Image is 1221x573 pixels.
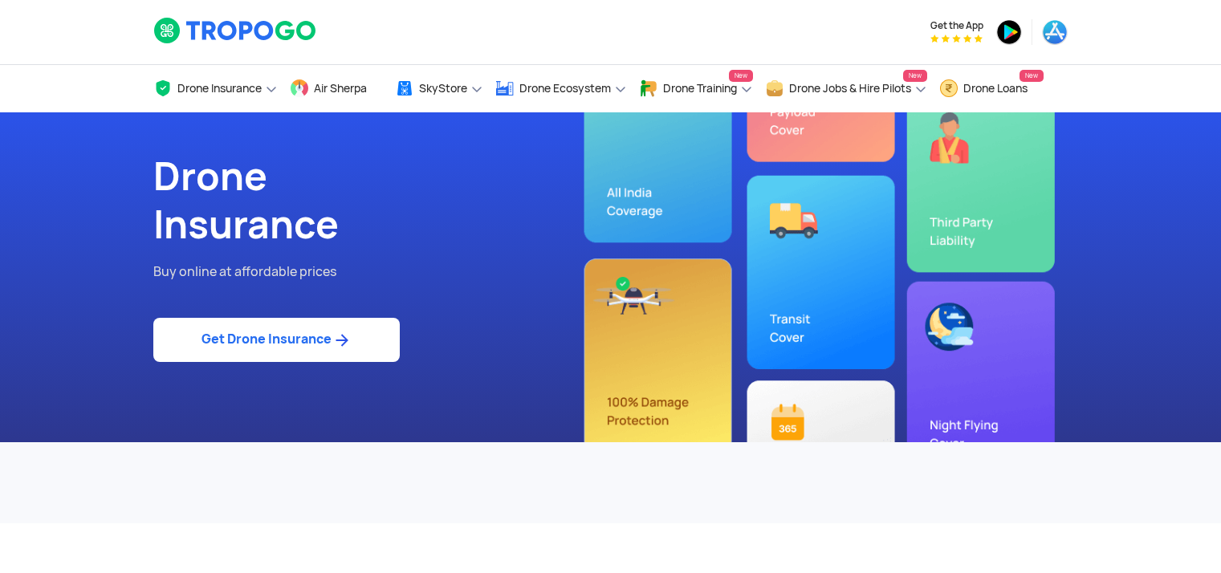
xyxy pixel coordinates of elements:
img: logoHeader.svg [153,17,318,44]
a: Drone TrainingNew [639,65,753,112]
a: Drone Ecosystem [495,65,627,112]
span: Air Sherpa [314,82,367,95]
img: ic_playstore.png [996,19,1022,45]
span: New [903,70,927,82]
span: Drone Ecosystem [519,82,611,95]
a: SkyStore [395,65,483,112]
span: New [1020,70,1044,82]
p: Buy online at affordable prices [153,262,599,282]
img: ic_arrow_forward_blue.svg [332,331,352,350]
a: Drone LoansNew [939,65,1044,112]
span: New [729,70,753,82]
a: Get Drone Insurance [153,318,400,362]
span: Drone Jobs & Hire Pilots [789,82,911,95]
a: Air Sherpa [290,65,383,112]
span: Drone Training [663,82,737,95]
span: Drone Loans [963,82,1028,95]
span: Get the App [930,19,983,32]
img: ic_appstore.png [1042,19,1068,45]
h1: Drone Insurance [153,152,599,249]
a: Drone Insurance [153,65,278,112]
a: Drone Jobs & Hire PilotsNew [765,65,927,112]
span: Drone Insurance [177,82,262,95]
span: SkyStore [419,82,467,95]
img: App Raking [930,35,983,43]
